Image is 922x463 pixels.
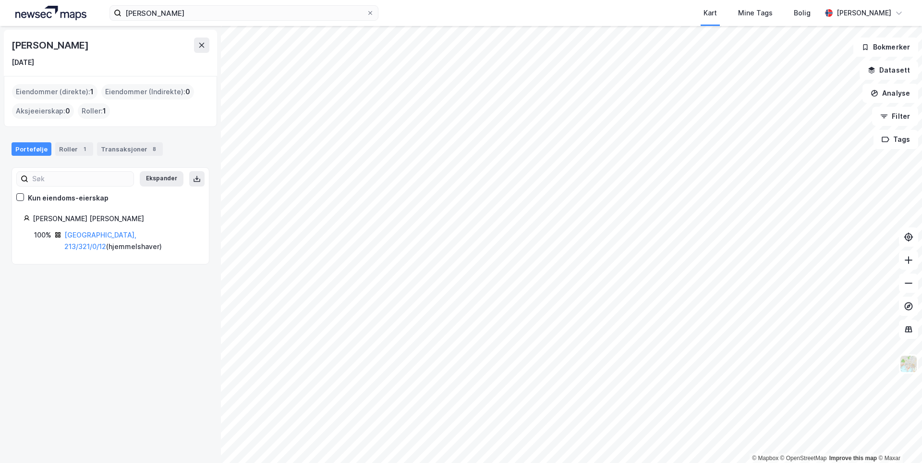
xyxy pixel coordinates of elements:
div: 8 [149,144,159,154]
input: Søk på adresse, matrikkel, gårdeiere, leietakere eller personer [121,6,366,20]
div: Transaksjoner [97,142,163,156]
div: Kart [704,7,717,19]
button: Datasett [860,61,918,80]
button: Analyse [862,84,918,103]
span: 1 [103,105,106,117]
div: Portefølje [12,142,51,156]
div: Roller [55,142,93,156]
button: Ekspander [140,171,183,187]
div: [PERSON_NAME] [PERSON_NAME] [33,213,197,225]
div: [DATE] [12,57,34,68]
span: 1 [90,86,94,98]
a: Improve this map [829,455,877,462]
div: [PERSON_NAME] [837,7,891,19]
div: Roller : [78,103,110,119]
div: Kun eiendoms-eierskap [28,192,109,204]
div: 100% [34,229,51,241]
div: 1 [80,144,89,154]
button: Tags [873,130,918,149]
a: Mapbox [752,455,778,462]
iframe: Chat Widget [874,417,922,463]
span: 0 [185,86,190,98]
img: logo.a4113a55bc3d86da70a041830d287a7e.svg [15,6,86,20]
div: Aksjeeierskap : [12,103,74,119]
div: Mine Tags [738,7,773,19]
div: Eiendommer (Indirekte) : [101,84,194,100]
div: Kontrollprogram for chat [874,417,922,463]
span: 0 [65,105,70,117]
div: Eiendommer (direkte) : [12,84,97,100]
button: Bokmerker [853,38,918,57]
input: Søk [28,172,133,186]
button: Filter [872,107,918,126]
div: [PERSON_NAME] [12,38,90,53]
a: [GEOGRAPHIC_DATA], 213/321/0/12 [64,231,136,250]
a: OpenStreetMap [780,455,827,462]
img: Z [899,355,918,373]
div: ( hjemmelshaver ) [64,229,197,252]
div: Bolig [794,7,811,19]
